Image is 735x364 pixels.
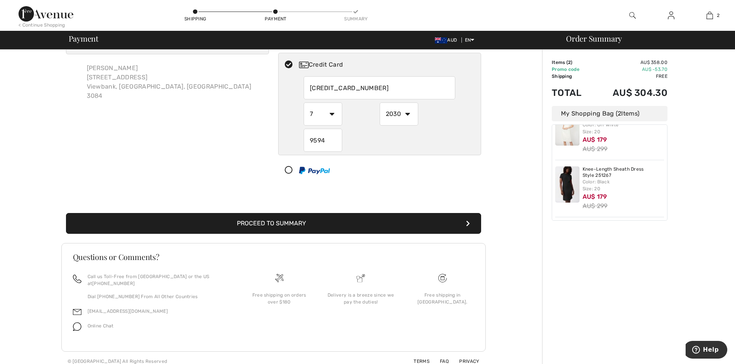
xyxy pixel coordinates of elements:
[304,76,455,99] input: Card number
[583,193,607,200] span: AU$ 179
[583,178,664,192] div: Color: Black Size: 20
[552,80,593,106] td: Total
[264,15,287,22] div: Payment
[88,293,229,300] p: Dial [PHONE_NUMBER] From All Other Countries
[662,11,681,20] a: Sign In
[275,274,284,282] img: Free shipping on orders over $180
[691,11,728,20] a: 2
[593,73,667,80] td: Free
[557,35,730,42] div: Order Summary
[552,66,593,73] td: Promo code
[431,359,449,364] a: FAQ
[438,274,447,282] img: Free shipping on orders over $180
[435,37,460,43] span: AUD
[357,274,365,282] img: Delivery is a breeze since we pay the duties!
[73,308,81,316] img: email
[552,59,593,66] td: Items ( )
[717,12,720,19] span: 2
[299,167,330,174] img: PayPal
[81,57,258,107] div: [PERSON_NAME] [STREET_ADDRESS] Viewbank, [GEOGRAPHIC_DATA], [GEOGRAPHIC_DATA] 3084
[408,292,477,305] div: Free shipping in [GEOGRAPHIC_DATA].
[245,292,314,305] div: Free shipping on orders over $180
[552,73,593,80] td: Shipping
[583,202,608,210] s: AU$ 299
[92,281,135,286] a: [PHONE_NUMBER]
[299,62,309,68] img: Credit Card
[668,11,674,20] img: My Info
[555,166,580,203] img: Knee-Length Sheath Dress Style 251267
[686,341,727,360] iframe: Opens a widget where you can find more information
[593,80,667,106] td: AU$ 304.30
[706,11,713,20] img: My Bag
[583,145,608,153] s: AU$ 299
[618,110,621,117] span: 2
[555,109,580,146] img: Knee-Length Sheath Dress Style 251267
[593,59,667,66] td: AU$ 358.00
[184,15,207,22] div: Shipping
[304,129,342,152] input: CVD
[66,213,481,234] button: Proceed to Summary
[88,273,229,287] p: Call us Toll-Free from [GEOGRAPHIC_DATA] or the US at
[583,166,664,178] a: Knee-Length Sheath Dress Style 251267
[299,60,476,69] div: Credit Card
[88,309,168,314] a: [EMAIL_ADDRESS][DOMAIN_NAME]
[73,253,474,261] h3: Questions or Comments?
[629,11,636,20] img: search the website
[344,15,367,22] div: Summary
[568,60,571,65] span: 2
[435,37,447,44] img: Australian Dollar
[450,359,479,364] a: Privacy
[593,66,667,73] td: AU$ -53.70
[88,323,114,329] span: Online Chat
[583,136,607,143] span: AU$ 179
[465,37,475,43] span: EN
[552,106,667,121] div: My Shopping Bag ( Items)
[73,275,81,283] img: call
[19,6,73,22] img: 1ère Avenue
[69,35,98,42] span: Payment
[73,322,81,331] img: chat
[583,121,664,135] div: Color: Off White Size: 20
[19,22,65,29] div: < Continue Shopping
[404,359,429,364] a: Terms
[326,292,395,305] div: Delivery is a breeze since we pay the duties!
